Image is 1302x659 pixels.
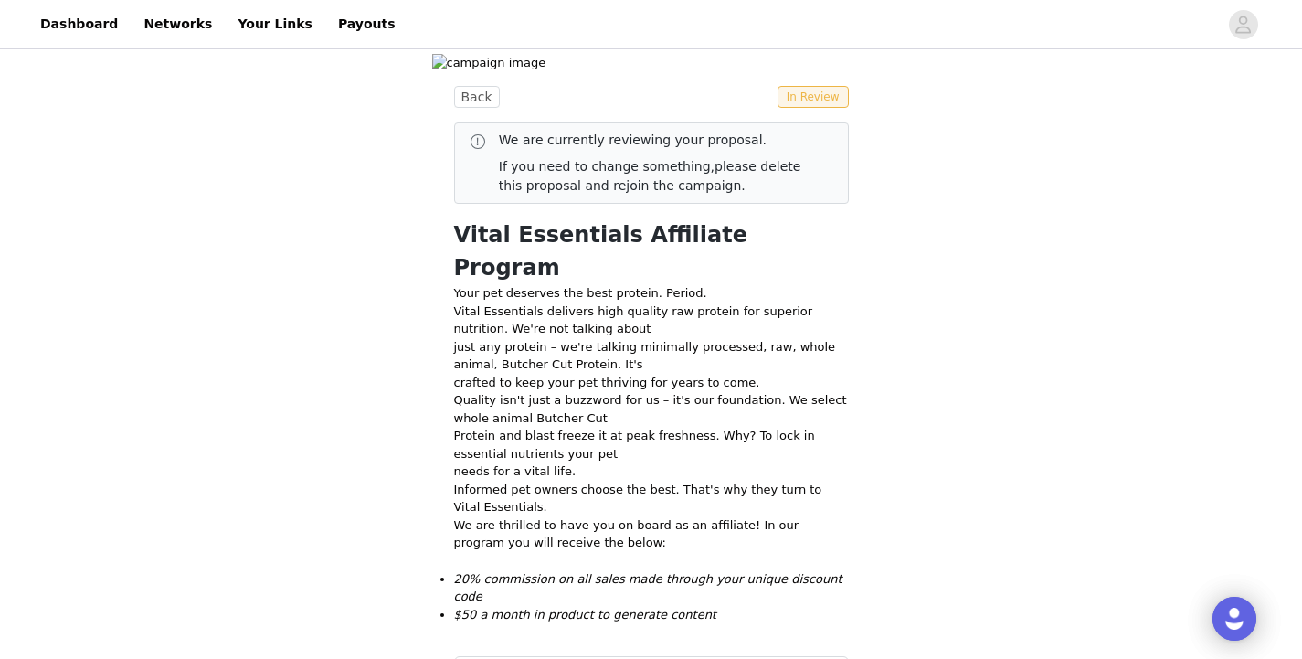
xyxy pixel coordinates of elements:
[454,481,849,516] p: Informed pet owners choose the best. That's why they turn to Vital Essentials.
[1234,10,1252,39] div: avatar
[327,4,407,45] a: Payouts
[454,572,842,604] em: 20% commission on all sales made through your unique discount code
[454,284,849,303] p: Your pet deserves the best protein. Period.
[1212,597,1256,641] div: Open Intercom Messenger
[454,218,849,284] h1: Vital Essentials Affiliate Program
[454,391,849,481] p: Quality isn't just a buzzword for us – it's our foundation. We select whole animal Butcher Cut Pr...
[778,86,849,108] span: In Review
[454,608,716,622] em: $50 a month in product to generate content
[454,86,500,108] button: Back
[499,131,819,150] p: We are currently reviewing your proposal.
[499,157,819,196] p: If you need to change something,
[454,516,849,552] p: We are thrilled to have you on board as an affiliate! In our program you will receive the below:
[29,4,129,45] a: Dashboard
[132,4,223,45] a: Networks
[454,303,849,392] p: Vital Essentials delivers high quality raw protein for superior nutrition. We're not talking abou...
[227,4,323,45] a: Your Links
[432,54,871,72] img: campaign image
